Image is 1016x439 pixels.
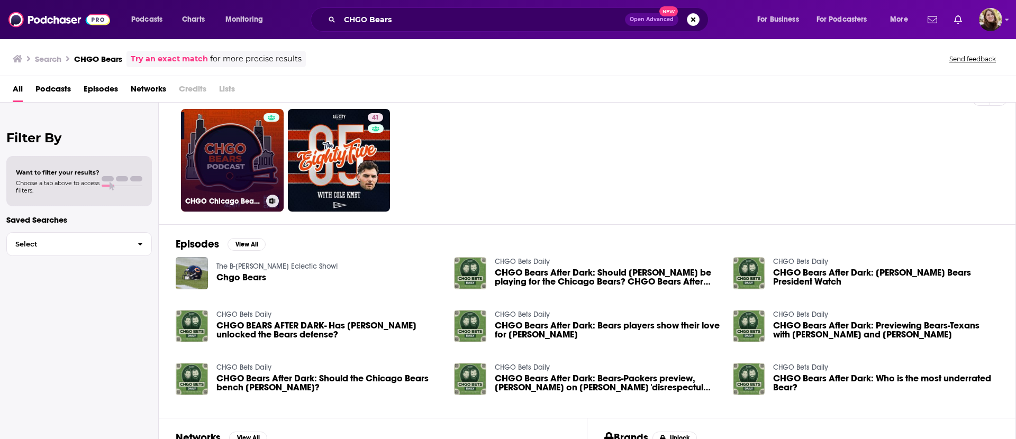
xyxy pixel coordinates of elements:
[757,12,799,27] span: For Business
[733,363,765,395] img: CHGO Bears After Dark: Who is the most underrated Bear?
[216,310,271,319] a: CHGO Bets Daily
[16,179,99,194] span: Choose a tab above to access filters.
[84,80,118,102] a: Episodes
[228,238,266,251] button: View All
[979,8,1002,31] img: User Profile
[625,13,678,26] button: Open AdvancedNew
[131,12,162,27] span: Podcasts
[773,321,999,339] a: CHGO Bears After Dark: Previewing Bears-Texans with Matt Peck and Big Dave
[7,241,129,248] span: Select
[773,374,999,392] a: CHGO Bears After Dark: Who is the most underrated Bear?
[733,310,765,342] img: CHGO Bears After Dark: Previewing Bears-Texans with Matt Peck and Big Dave
[950,11,966,29] a: Show notifications dropdown
[124,11,176,28] button: open menu
[979,8,1002,31] span: Logged in as katiefuchs
[946,54,999,63] button: Send feedback
[6,215,152,225] p: Saved Searches
[454,257,486,289] img: CHGO Bears After Dark: Should Velus Jones Jr. be playing for the Chicago Bears? CHGO Bears After ...
[773,268,999,286] span: CHGO Bears After Dark: [PERSON_NAME] Bears President Watch
[368,113,383,122] a: 41
[495,374,720,392] span: CHGO Bears After Dark: Bears-Packers preview, [PERSON_NAME] on [PERSON_NAME] 'disrespectul attitude'
[131,53,208,65] a: Try an exact match
[750,11,812,28] button: open menu
[218,11,277,28] button: open menu
[35,54,61,64] h3: Search
[454,363,486,395] img: CHGO Bears After Dark: Bears-Packers preview, Corey Wootton on Aaron Rodgers 'disrespectul attitude'
[176,310,208,342] img: CHGO BEARS AFTER DARK- Has Montez Sweat unlocked the Bears defense?
[495,310,550,319] a: CHGO Bets Daily
[185,197,262,206] h3: CHGO Chicago Bears Podcast
[773,310,828,319] a: CHGO Bets Daily
[176,257,208,289] img: Chgo Bears
[179,80,206,102] span: Credits
[216,321,442,339] span: CHGO BEARS AFTER DARK- Has [PERSON_NAME] unlocked the Bears defense?
[176,363,208,395] img: CHGO Bears After Dark: Should the Chicago Bears bench Velus Jones Jr.?
[216,374,442,392] span: CHGO Bears After Dark: Should the Chicago Bears bench [PERSON_NAME]?
[321,7,719,32] div: Search podcasts, credits, & more...
[923,11,941,29] a: Show notifications dropdown
[733,257,765,289] img: CHGO Bears After Dark: Kevin Warren Bears President Watch
[495,268,720,286] a: CHGO Bears After Dark: Should Velus Jones Jr. be playing for the Chicago Bears? CHGO Bears After ...
[454,310,486,342] img: CHGO Bears After Dark: Bears players show their love for Justin Fields
[630,17,674,22] span: Open Advanced
[225,12,263,27] span: Monitoring
[219,80,235,102] span: Lists
[495,363,550,372] a: CHGO Bets Daily
[810,11,883,28] button: open menu
[182,12,205,27] span: Charts
[773,321,999,339] span: CHGO Bears After Dark: Previewing Bears-Texans with [PERSON_NAME] and [PERSON_NAME]
[817,12,867,27] span: For Podcasters
[6,232,152,256] button: Select
[288,109,391,212] a: 41
[495,321,720,339] span: CHGO Bears After Dark: Bears players show their love for [PERSON_NAME]
[883,11,921,28] button: open menu
[659,6,678,16] span: New
[16,169,99,176] span: Want to filter your results?
[181,109,284,212] a: CHGO Chicago Bears Podcast
[175,11,211,28] a: Charts
[210,53,302,65] span: for more precise results
[35,80,71,102] a: Podcasts
[176,237,219,251] h2: Episodes
[773,257,828,266] a: CHGO Bets Daily
[8,10,110,30] img: Podchaser - Follow, Share and Rate Podcasts
[216,374,442,392] a: CHGO Bears After Dark: Should the Chicago Bears bench Velus Jones Jr.?
[495,268,720,286] span: CHGO Bears After Dark: Should [PERSON_NAME] be playing for the Chicago Bears? CHGO Bears After Dark
[216,321,442,339] a: CHGO BEARS AFTER DARK- Has Montez Sweat unlocked the Bears defense?
[773,268,999,286] a: CHGO Bears After Dark: Kevin Warren Bears President Watch
[890,12,908,27] span: More
[495,321,720,339] a: CHGO Bears After Dark: Bears players show their love for Justin Fields
[495,257,550,266] a: CHGO Bets Daily
[216,262,338,271] a: The B-Ryan Eclectic Show!
[216,273,266,282] a: Chgo Bears
[131,80,166,102] a: Networks
[979,8,1002,31] button: Show profile menu
[216,363,271,372] a: CHGO Bets Daily
[176,237,266,251] a: EpisodesView All
[340,11,625,28] input: Search podcasts, credits, & more...
[6,130,152,145] h2: Filter By
[495,374,720,392] a: CHGO Bears After Dark: Bears-Packers preview, Corey Wootton on Aaron Rodgers 'disrespectul attitude'
[372,113,379,123] span: 41
[13,80,23,102] a: All
[74,54,122,64] h3: CHGO Bears
[773,363,828,372] a: CHGO Bets Daily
